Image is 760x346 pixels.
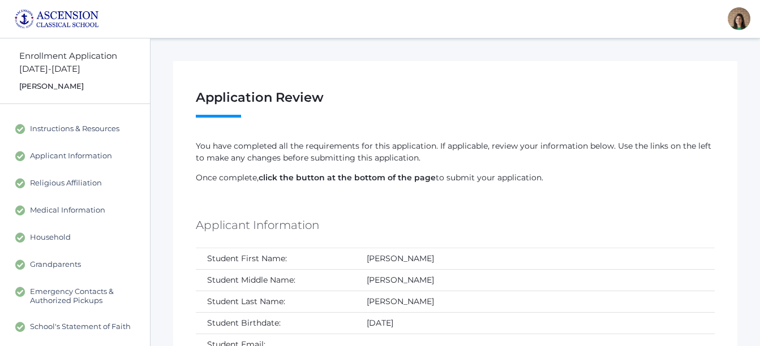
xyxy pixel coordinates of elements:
[196,90,715,118] h1: Application Review
[196,291,355,312] td: Student Last Name:
[30,259,81,270] span: Grandparents
[196,269,355,291] td: Student Middle Name:
[30,178,102,188] span: Religious Affiliation
[259,172,436,183] strong: click the button at the bottom of the page
[19,50,150,63] div: Enrollment Application
[196,248,355,270] td: Student First Name:
[30,232,71,243] span: Household
[196,172,715,184] p: Once complete, to submit your application.
[30,151,112,161] span: Applicant Information
[30,205,105,215] span: Medical Information
[196,312,355,334] td: Student Birthdate:
[19,63,150,76] div: [DATE]-[DATE]
[30,287,139,305] span: Emergency Contacts & Authorized Pickups
[355,248,715,270] td: [PERSON_NAME]
[30,124,119,134] span: Instructions & Resources
[196,140,715,164] p: You have completed all the requirements for this application. If applicable, review your informat...
[30,322,131,332] span: School's Statement of Faith
[19,81,150,92] div: [PERSON_NAME]
[355,291,715,312] td: [PERSON_NAME]
[14,9,99,29] img: ascension-logo-blue-113fc29133de2fb5813e50b71547a291c5fdb7962bf76d49838a2a14a36269ea.jpg
[355,269,715,291] td: [PERSON_NAME]
[196,215,319,235] h5: Applicant Information
[355,312,715,334] td: [DATE]
[728,7,750,30] div: Jenna Adams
